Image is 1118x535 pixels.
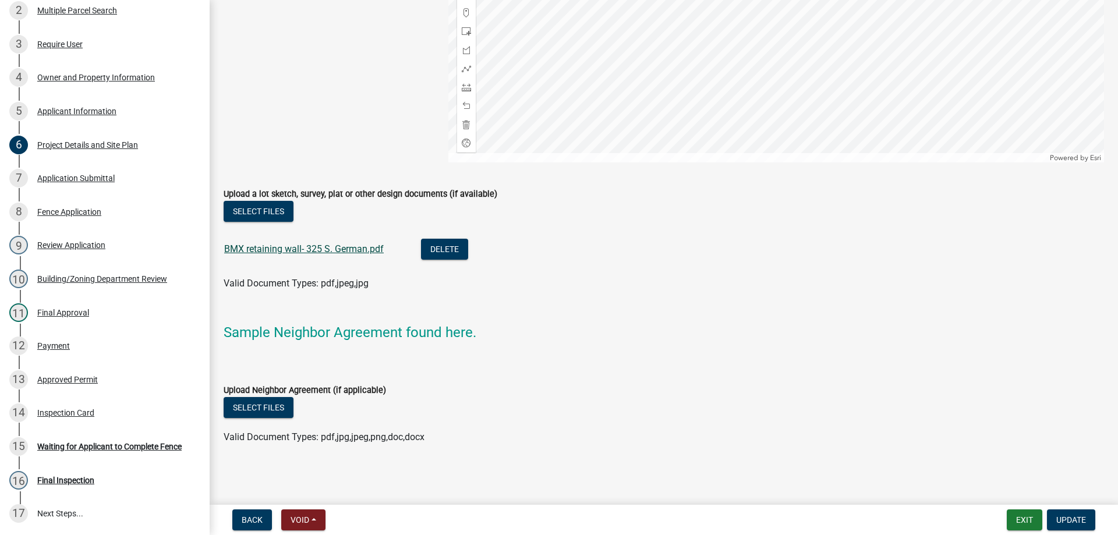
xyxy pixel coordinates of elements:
[9,169,28,187] div: 7
[37,40,83,48] div: Require User
[242,515,263,525] span: Back
[421,245,468,256] wm-modal-confirm: Delete Document
[9,102,28,121] div: 5
[224,397,293,418] button: Select files
[1007,509,1042,530] button: Exit
[37,208,101,216] div: Fence Application
[1090,154,1101,162] a: Esri
[224,201,293,222] button: Select files
[37,476,94,484] div: Final Inspection
[37,174,115,182] div: Application Submittal
[9,203,28,221] div: 8
[9,370,28,389] div: 13
[9,504,28,523] div: 17
[37,375,98,384] div: Approved Permit
[37,241,105,249] div: Review Application
[9,471,28,490] div: 16
[224,190,497,199] label: Upload a lot sketch, survey, plat or other design documents (if available)
[291,515,309,525] span: Void
[37,442,182,451] div: Waiting for Applicant to Complete Fence
[9,236,28,254] div: 9
[9,437,28,456] div: 15
[37,275,167,283] div: Building/Zoning Department Review
[224,243,384,254] a: BMX retaining wall- 325 S. German.pdf
[9,403,28,422] div: 14
[37,309,89,317] div: Final Approval
[1047,153,1104,162] div: Powered by
[232,509,272,530] button: Back
[224,278,369,289] span: Valid Document Types: pdf,jpeg,jpg
[224,387,386,395] label: Upload Neighbor Agreement (if applicable)
[9,35,28,54] div: 3
[1056,515,1086,525] span: Update
[224,431,424,442] span: Valid Document Types: pdf,jpg,jpeg,png,doc,docx
[281,509,326,530] button: Void
[37,73,155,82] div: Owner and Property Information
[9,303,28,322] div: 11
[37,342,70,350] div: Payment
[37,141,138,149] div: Project Details and Site Plan
[9,270,28,288] div: 10
[37,409,94,417] div: Inspection Card
[421,239,468,260] button: Delete
[37,107,116,115] div: Applicant Information
[9,336,28,355] div: 12
[9,1,28,20] div: 2
[9,136,28,154] div: 6
[1047,509,1095,530] button: Update
[224,324,476,341] a: Sample Neighbor Agreement found here.
[37,6,117,15] div: Multiple Parcel Search
[9,68,28,87] div: 4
